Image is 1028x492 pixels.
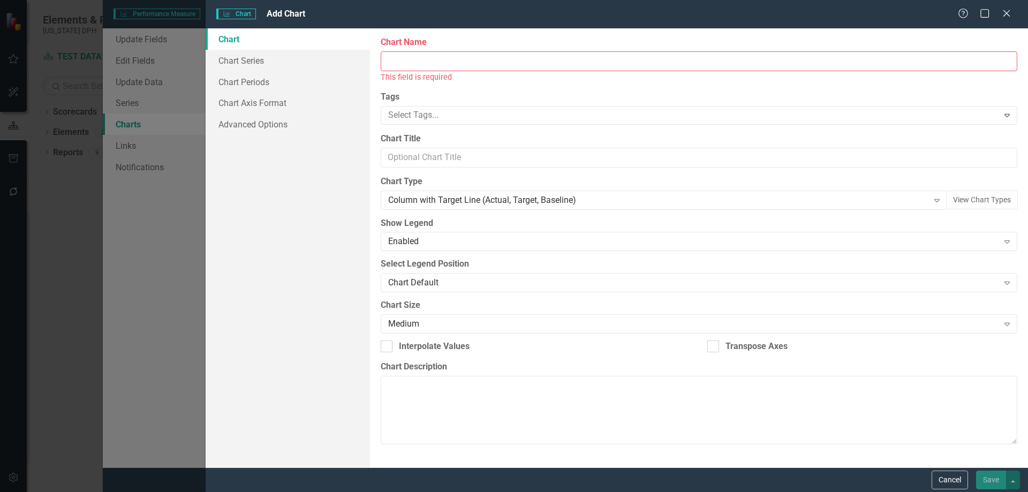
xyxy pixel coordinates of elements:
button: View Chart Types [946,191,1018,209]
label: Chart Type [381,176,1017,188]
span: Chart [216,9,256,19]
a: Chart [206,28,370,50]
div: Column with Target Line (Actual, Target, Baseline) [388,194,928,206]
label: Chart Name [381,36,1017,49]
button: Cancel [932,471,968,489]
div: Interpolate Values [399,340,470,353]
label: Chart Description [381,361,1017,373]
div: Medium [388,318,998,330]
div: Enabled [388,236,998,248]
span: Add Chart [267,9,305,19]
button: Save [976,471,1006,489]
div: Chart Default [388,277,998,289]
div: This field is required [381,71,1017,84]
label: Show Legend [381,217,1017,230]
a: Chart Axis Format [206,92,370,113]
label: Chart Size [381,299,1017,312]
a: Chart Series [206,50,370,71]
a: Advanced Options [206,113,370,135]
label: Select Legend Position [381,258,1017,270]
a: Chart Periods [206,71,370,93]
label: Tags [381,91,1017,103]
label: Chart Title [381,133,1017,145]
div: Transpose Axes [725,340,788,353]
input: Optional Chart Title [381,148,1017,168]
